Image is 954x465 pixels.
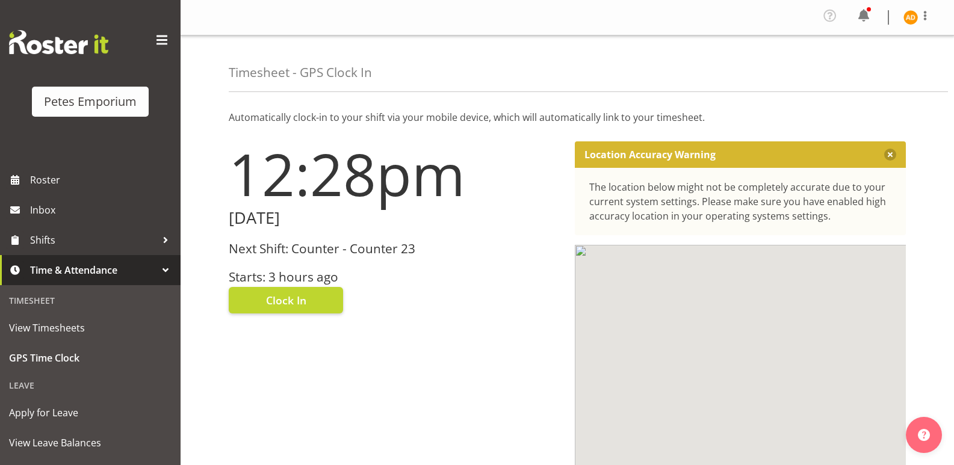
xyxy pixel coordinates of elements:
[584,149,716,161] p: Location Accuracy Warning
[30,201,175,219] span: Inbox
[266,292,306,308] span: Clock In
[589,180,892,223] div: The location below might not be completely accurate due to your current system settings. Please m...
[229,270,560,284] h3: Starts: 3 hours ago
[884,149,896,161] button: Close message
[30,171,175,189] span: Roster
[9,319,172,337] span: View Timesheets
[229,66,372,79] h4: Timesheet - GPS Clock In
[9,404,172,422] span: Apply for Leave
[9,349,172,367] span: GPS Time Clock
[30,261,156,279] span: Time & Attendance
[229,287,343,313] button: Clock In
[3,343,178,373] a: GPS Time Clock
[3,398,178,428] a: Apply for Leave
[3,288,178,313] div: Timesheet
[9,434,172,452] span: View Leave Balances
[3,373,178,398] div: Leave
[3,313,178,343] a: View Timesheets
[229,110,906,125] p: Automatically clock-in to your shift via your mobile device, which will automatically link to you...
[229,209,560,227] h2: [DATE]
[9,30,108,54] img: Rosterit website logo
[903,10,918,25] img: amelia-denz7002.jpg
[3,428,178,458] a: View Leave Balances
[30,231,156,249] span: Shifts
[229,141,560,206] h1: 12:28pm
[229,242,560,256] h3: Next Shift: Counter - Counter 23
[918,429,930,441] img: help-xxl-2.png
[44,93,137,111] div: Petes Emporium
